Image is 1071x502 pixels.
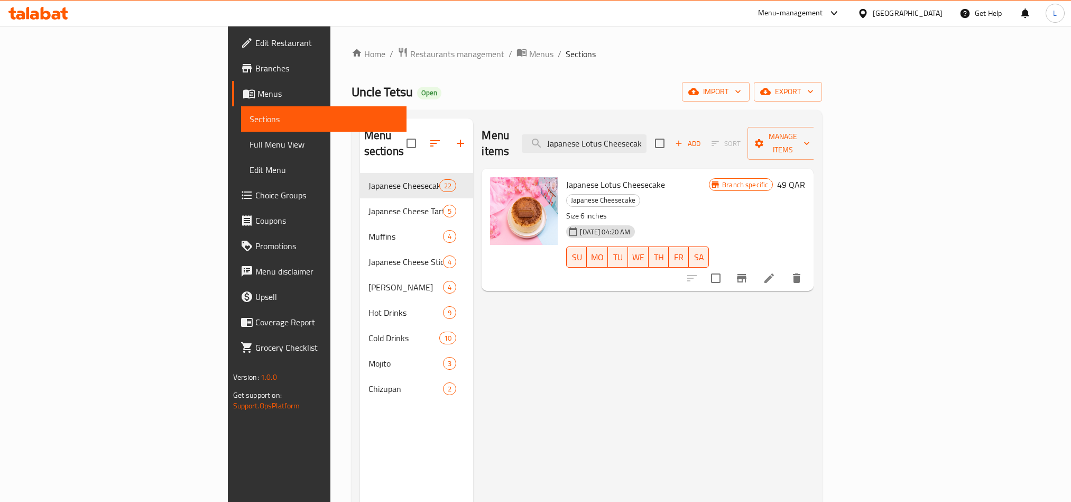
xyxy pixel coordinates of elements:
button: SA [689,247,709,268]
a: Promotions [232,233,407,259]
div: Japanese Cheese Tarts5 [360,198,474,224]
span: Japanese Cheesecake [368,179,439,192]
div: Madeleine [368,281,444,294]
div: items [439,179,456,192]
span: Menu disclaimer [255,265,398,278]
span: [DATE] 04:20 AM [576,227,634,237]
div: items [443,205,456,217]
span: Upsell [255,290,398,303]
span: MO [591,250,604,265]
span: Menus [529,48,553,60]
span: 3 [444,359,456,369]
button: Add section [448,131,473,156]
span: import [690,85,741,98]
span: Branches [255,62,398,75]
div: Menu-management [758,7,823,20]
span: Select section first [705,135,747,152]
a: Menus [232,81,407,106]
span: SA [693,250,705,265]
span: L [1053,7,1057,19]
span: 2 [444,384,456,394]
span: Choice Groups [255,189,398,202]
span: Promotions [255,240,398,252]
a: Menu disclaimer [232,259,407,284]
span: export [762,85,814,98]
span: Add [673,138,702,150]
button: WE [628,247,649,268]
a: Grocery Checklist [232,335,407,360]
div: [GEOGRAPHIC_DATA] [873,7,943,19]
span: [PERSON_NAME] [368,281,444,294]
a: Choice Groups [232,182,407,208]
a: Coverage Report [232,309,407,335]
span: Sections [250,113,398,125]
span: Menus [257,87,398,100]
a: Support.OpsPlatform [233,399,300,413]
input: search [522,134,647,153]
span: Restaurants management [410,48,504,60]
span: Chizupan [368,382,444,395]
div: items [443,382,456,395]
span: Cold Drinks [368,332,439,344]
button: FR [669,247,689,268]
a: Coupons [232,208,407,233]
div: Muffins4 [360,224,474,249]
span: 4 [444,282,456,293]
span: Get support on: [233,388,282,402]
span: SU [571,250,583,265]
div: Japanese Cheese Sticks [368,255,444,268]
a: Sections [241,106,407,132]
button: delete [784,266,809,291]
span: Coupons [255,214,398,227]
a: Branches [232,56,407,81]
button: Add [671,135,705,152]
a: Full Menu View [241,132,407,157]
div: Chizupan2 [360,376,474,401]
a: Upsell [232,284,407,309]
div: items [443,306,456,319]
div: Japanese Cheesecake22 [360,173,474,198]
div: Hot Drinks [368,306,444,319]
div: items [439,332,456,344]
span: Mojito [368,357,444,370]
div: Japanese Cheese Sticks4 [360,249,474,275]
span: 1.0.0 [261,370,277,384]
span: Sort sections [422,131,448,156]
button: TU [608,247,628,268]
li: / [509,48,512,60]
button: MO [587,247,608,268]
button: TH [649,247,669,268]
img: Japanese Lotus Cheesecake [490,177,558,245]
div: Cold Drinks10 [360,325,474,351]
button: SU [566,247,587,268]
span: Select section [649,132,671,154]
a: Edit Menu [241,157,407,182]
span: Branch specific [718,180,772,190]
div: Mojito3 [360,351,474,376]
span: FR [673,250,685,265]
span: Add item [671,135,705,152]
nav: breadcrumb [352,47,823,61]
span: Japanese Lotus Cheesecake [566,177,665,193]
span: Select all sections [400,132,422,154]
span: Edit Menu [250,163,398,176]
h6: 49 QAR [777,177,805,192]
span: Grocery Checklist [255,341,398,354]
span: Japanese Cheese Tarts [368,205,444,217]
span: WE [632,250,644,265]
span: 4 [444,232,456,242]
span: 22 [440,181,456,191]
span: Manage items [756,130,810,157]
span: TU [612,250,624,265]
button: export [754,82,822,102]
span: Edit Restaurant [255,36,398,49]
span: TH [653,250,664,265]
span: Muffins [368,230,444,243]
a: Edit Restaurant [232,30,407,56]
a: Menus [516,47,553,61]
